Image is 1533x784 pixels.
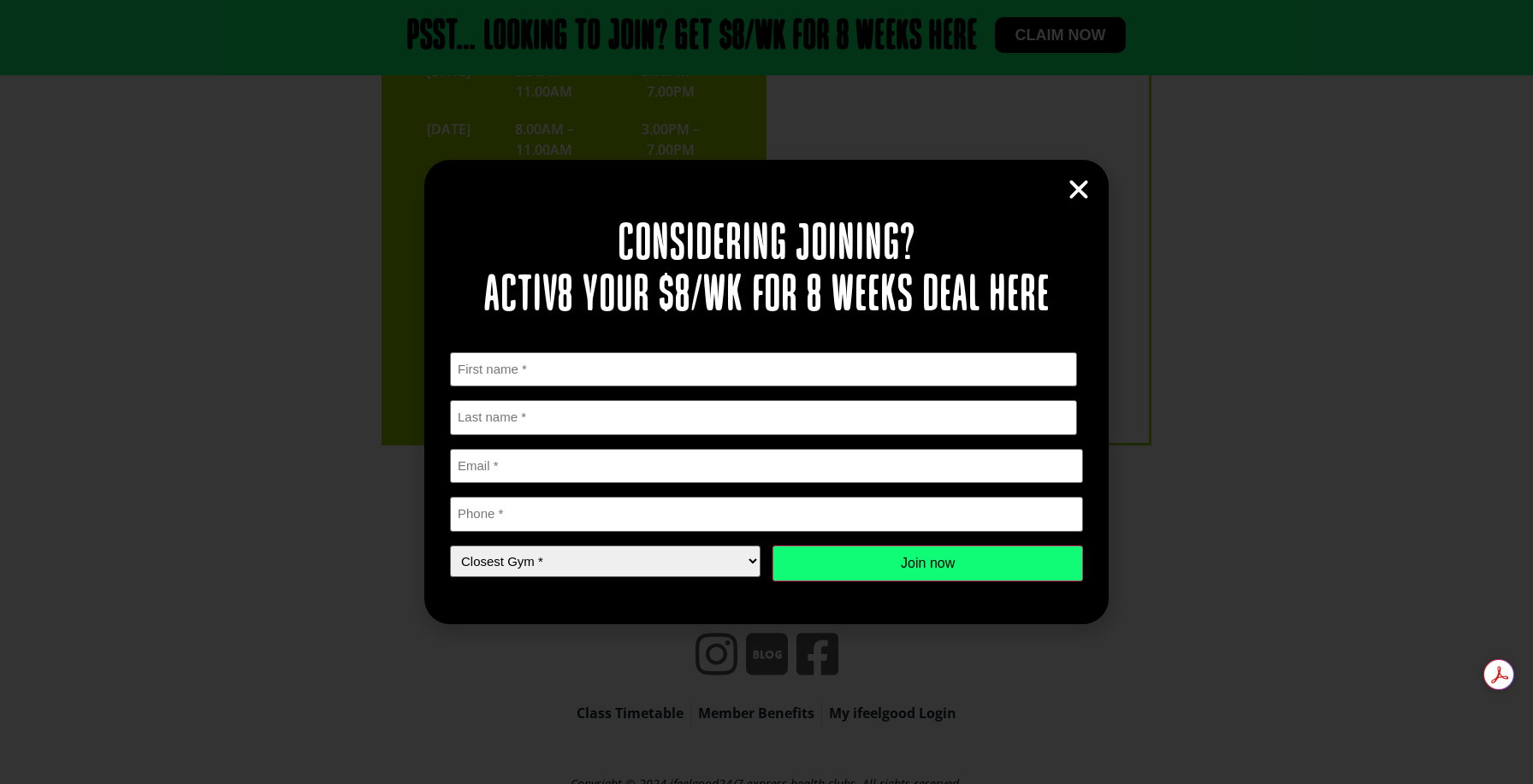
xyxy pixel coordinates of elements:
a: Close [1066,177,1092,203]
h2: Considering joining? Activ8 your $8/wk for 8 weeks deal here [450,220,1083,322]
input: Email * [450,449,1083,484]
input: First name * [450,352,1077,387]
input: Last name * [450,400,1077,435]
input: Phone * [450,497,1083,532]
input: Join now [772,545,1083,581]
